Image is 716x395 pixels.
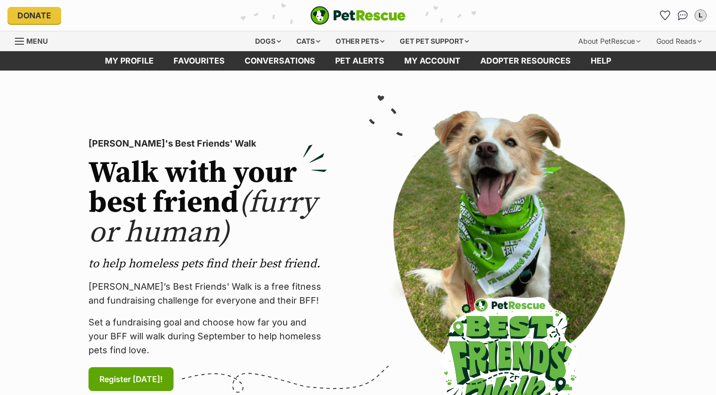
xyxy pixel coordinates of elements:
[7,7,61,24] a: Donate
[235,51,325,71] a: conversations
[571,31,647,51] div: About PetRescue
[95,51,164,71] a: My profile
[15,31,55,49] a: Menu
[310,6,406,25] a: PetRescue
[657,7,709,23] ul: Account quick links
[164,51,235,71] a: Favourites
[393,31,476,51] div: Get pet support
[470,51,581,71] a: Adopter resources
[394,51,470,71] a: My account
[99,373,163,385] span: Register [DATE]!
[248,31,288,51] div: Dogs
[89,280,327,308] p: [PERSON_NAME]’s Best Friends' Walk is a free fitness and fundraising challenge for everyone and t...
[678,10,688,20] img: chat-41dd97257d64d25036548639549fe6c8038ab92f7586957e7f3b1b290dea8141.svg
[329,31,391,51] div: Other pets
[89,367,174,391] a: Register [DATE]!
[675,7,691,23] a: Conversations
[581,51,621,71] a: Help
[696,10,706,20] div: L
[89,158,327,248] h2: Walk with your best friend
[89,137,327,151] p: [PERSON_NAME]'s Best Friends' Walk
[649,31,709,51] div: Good Reads
[310,6,406,25] img: logo-e224e6f780fb5917bec1dbf3a21bbac754714ae5b6737aabdf751b685950b380.svg
[325,51,394,71] a: Pet alerts
[89,316,327,357] p: Set a fundraising goal and choose how far you and your BFF will walk during September to help hom...
[693,7,709,23] button: My account
[657,7,673,23] a: Favourites
[289,31,327,51] div: Cats
[89,184,317,251] span: (furry or human)
[26,37,48,45] span: Menu
[89,256,327,272] p: to help homeless pets find their best friend.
